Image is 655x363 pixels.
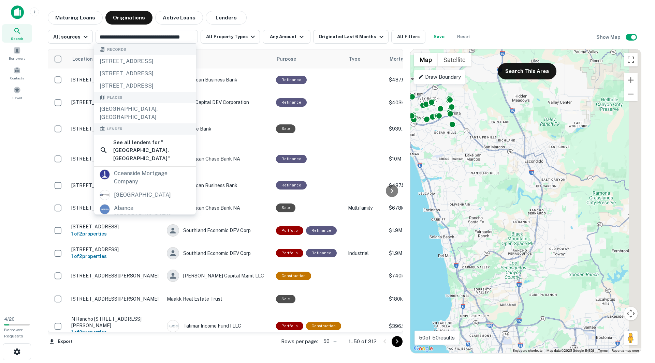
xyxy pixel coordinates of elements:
[114,204,190,221] div: abanca [GEOGRAPHIC_DATA]
[624,73,638,87] button: Zoom in
[276,124,295,133] div: Sale
[349,337,377,346] p: 1–50 of 312
[547,349,594,352] span: Map data ©2025 Google, INEGI
[114,190,171,200] div: [GEOGRAPHIC_DATA]
[71,99,160,105] p: [STREET_ADDRESS]
[349,55,369,63] span: Type
[438,53,471,66] button: Show satellite imagery
[163,49,273,69] th: Lender
[348,249,382,257] p: Industrial
[48,30,93,44] button: All sources
[167,123,269,135] div: Encore Bank
[419,334,455,342] p: 50 of 50 results
[71,246,160,253] p: [STREET_ADDRESS]
[167,270,269,282] div: [PERSON_NAME] Capital Mgmt LLC
[105,11,152,25] button: Originations
[276,226,303,235] div: This is a portfolio loan with 2 properties
[276,155,307,163] div: This loan purpose was for refinancing
[412,344,435,353] img: Google
[48,11,103,25] button: Maturing Loans
[68,49,163,69] th: Location
[598,349,608,352] a: Terms
[12,95,22,101] span: Saved
[2,64,32,82] a: Contacts
[167,320,269,332] div: Talimar Income Fund I LLC
[2,44,32,62] a: Borrowers
[167,153,269,165] div: Jpmorgan Chase Bank NA
[276,272,311,280] div: This loan purpose was for construction
[276,295,295,303] div: Sale
[71,273,160,279] p: [STREET_ADDRESS][PERSON_NAME]
[72,55,102,63] span: Location
[9,56,25,61] span: Borrowers
[94,188,196,202] a: [GEOGRAPHIC_DATA]
[624,53,638,66] button: Toggle fullscreen view
[348,204,382,212] p: Multifamily
[624,307,638,320] button: Map camera controls
[392,336,403,347] button: Go to next page
[596,33,622,41] h6: Show Map
[107,126,122,132] span: Lender
[71,230,160,238] h6: 1 of 2 properties
[624,87,638,101] button: Zoom out
[4,317,15,322] span: 4 / 20
[11,5,24,19] img: capitalize-icon.png
[345,49,385,69] th: Type
[100,190,110,200] img: picture
[107,47,126,52] span: Records
[306,226,337,235] div: This loan purpose was for refinancing
[53,33,90,41] div: All sources
[277,55,305,63] span: Purpose
[167,74,269,86] div: American Business Bank
[2,24,32,43] a: Search
[306,249,337,257] div: This loan purpose was for refinancing
[418,73,461,81] p: Draw Boundary
[306,322,341,330] div: This loan purpose was for construction
[71,205,160,211] p: [STREET_ADDRESS]
[113,138,190,163] h6: See all lenders for " [GEOGRAPHIC_DATA], [GEOGRAPHIC_DATA] "
[11,36,23,41] span: Search
[71,316,160,328] p: N Rancho [STREET_ADDRESS][PERSON_NAME]
[201,30,260,44] button: All Property Types
[71,253,160,260] h6: 1 of 2 properties
[155,11,203,25] button: Active Loans
[94,55,196,67] div: [STREET_ADDRESS]
[391,30,425,44] button: All Filters
[71,77,160,83] p: [STREET_ADDRESS]
[453,30,475,44] button: Reset
[428,30,450,44] button: Save your search to get updates of matches that match your search criteria.
[513,348,542,353] button: Keyboard shortcuts
[10,75,24,81] span: Contacts
[94,67,196,80] div: [STREET_ADDRESS]
[206,11,247,25] button: Lenders
[276,76,307,84] div: This loan purpose was for refinancing
[48,336,74,347] button: Export
[167,224,269,237] div: Southland Economic DEV Corp
[412,344,435,353] a: Open this area in Google Maps (opens a new window)
[167,295,269,303] p: Maakk Real Estate Trust
[276,98,307,107] div: This loan purpose was for refinancing
[263,30,310,44] button: Any Amount
[94,202,196,223] a: abanca [GEOGRAPHIC_DATA]
[167,202,269,214] div: Jpmorgan Chase Bank NA
[621,308,655,341] iframe: Chat Widget
[321,336,338,346] div: 50
[2,84,32,102] a: Saved
[94,80,196,92] div: [STREET_ADDRESS]
[114,169,190,186] div: oceanside mortgage company
[313,30,388,44] button: Originated Last 6 Months
[319,33,385,41] div: Originated Last 6 Months
[281,337,318,346] p: Rows per page:
[71,156,160,162] p: [STREET_ADDRESS][US_STATE]
[167,96,269,109] div: MTG Capital DEV Corporation
[100,205,110,214] img: picture
[410,49,641,353] div: 0 0
[276,249,303,257] div: This is a portfolio loan with 2 properties
[167,179,269,192] div: American Business Bank
[71,126,160,132] p: [STREET_ADDRESS]
[71,182,160,188] p: [STREET_ADDRESS]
